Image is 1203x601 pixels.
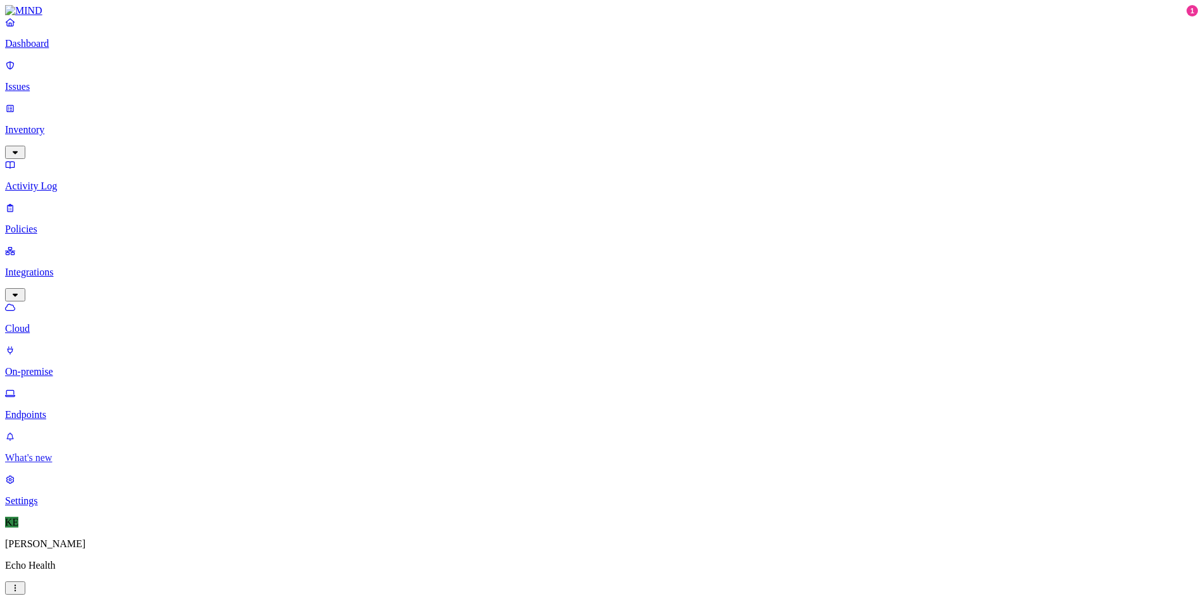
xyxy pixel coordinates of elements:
[5,81,1198,92] p: Issues
[5,245,1198,300] a: Integrations
[5,452,1198,464] p: What's new
[5,323,1198,334] p: Cloud
[5,409,1198,421] p: Endpoints
[5,538,1198,550] p: [PERSON_NAME]
[5,474,1198,507] a: Settings
[5,301,1198,334] a: Cloud
[5,38,1198,49] p: Dashboard
[5,517,18,528] span: KE
[5,495,1198,507] p: Settings
[5,103,1198,157] a: Inventory
[5,5,1198,16] a: MIND
[1187,5,1198,16] div: 1
[5,159,1198,192] a: Activity Log
[5,388,1198,421] a: Endpoints
[5,560,1198,571] p: Echo Health
[5,345,1198,377] a: On-premise
[5,180,1198,192] p: Activity Log
[5,366,1198,377] p: On-premise
[5,202,1198,235] a: Policies
[5,431,1198,464] a: What's new
[5,267,1198,278] p: Integrations
[5,60,1198,92] a: Issues
[5,5,42,16] img: MIND
[5,124,1198,136] p: Inventory
[5,224,1198,235] p: Policies
[5,16,1198,49] a: Dashboard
